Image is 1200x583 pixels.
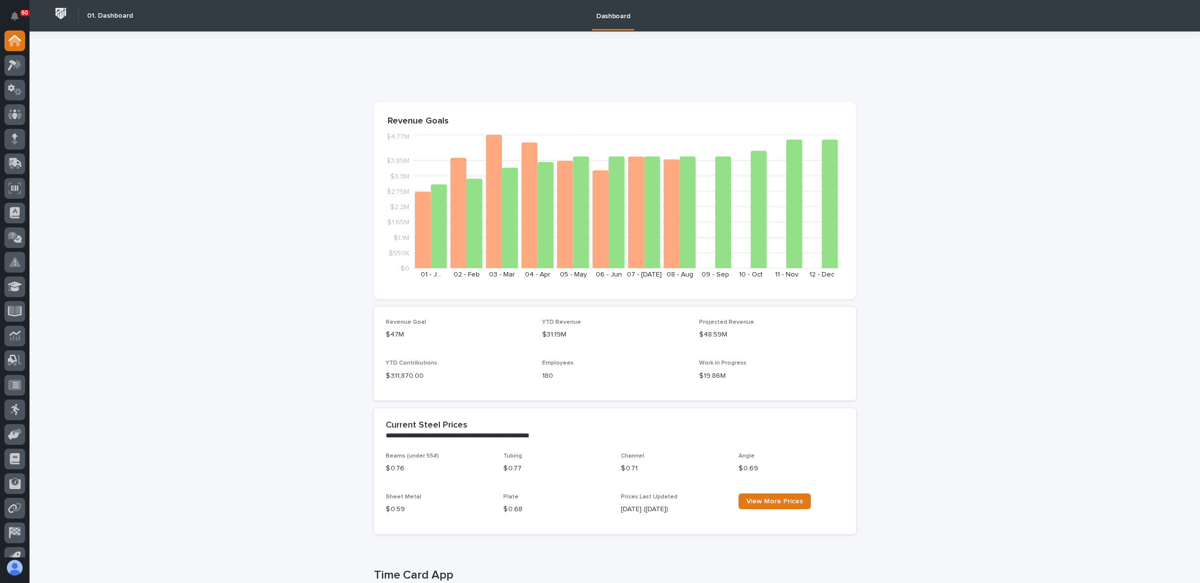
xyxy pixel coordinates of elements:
span: Work in Progress [699,360,746,366]
span: YTD Contributions [386,360,437,366]
tspan: $1.65M [387,219,409,226]
tspan: $0 [400,265,409,272]
a: View More Prices [738,493,811,509]
p: Revenue Goals [388,116,842,127]
span: Sheet Metal [386,494,421,500]
text: 10 - Oct [739,271,763,278]
button: Notifications [4,6,25,27]
tspan: $2.2M [390,204,409,211]
p: $31.19M [542,330,687,340]
span: Employees [542,360,574,366]
tspan: $2.75M [387,188,409,195]
tspan: $1.1M [394,235,409,242]
h2: 01. Dashboard [87,12,133,20]
span: Projected Revenue [699,319,754,325]
p: 60 [22,9,28,16]
span: Tubing [503,453,522,459]
button: users-avatar [4,557,25,578]
p: $ 0.77 [503,463,609,474]
p: $ 311,870.00 [386,371,531,381]
text: 07 - [DATE] [627,271,662,278]
text: 04 - Apr [525,271,551,278]
p: [DATE] ([DATE]) [621,504,727,515]
span: Channel [621,453,644,459]
text: 11 - Nov [774,271,798,278]
p: $ 0.68 [503,504,609,515]
p: $ 0.76 [386,463,492,474]
span: View More Prices [746,498,803,505]
p: $47M [386,330,531,340]
p: $19.86M [699,371,844,381]
tspan: $3.3M [390,173,409,180]
text: 08 - Aug [666,271,693,278]
p: $ 0.71 [621,463,727,474]
p: $48.59M [699,330,844,340]
p: 180 [542,371,687,381]
p: $ 0.59 [386,504,492,515]
span: Revenue Goal [386,319,426,325]
p: Time Card App [374,568,852,583]
span: Beams (under 55#) [386,453,439,459]
text: 05 - May [559,271,586,278]
span: YTD Revenue [542,319,581,325]
tspan: $3.85M [386,158,409,165]
span: Angle [738,453,755,459]
text: 06 - Jun [595,271,621,278]
span: Plate [503,494,519,500]
span: Prices Last Updated [621,494,677,500]
text: 12 - Dec [809,271,834,278]
tspan: $4.77M [386,134,409,141]
text: 03 - Mar [489,271,515,278]
text: 01 - J… [421,271,441,278]
h2: Current Steel Prices [386,420,467,431]
text: 02 - Feb [454,271,480,278]
text: 09 - Sep [702,271,729,278]
div: Notifications60 [12,12,25,28]
p: $ 0.69 [738,463,844,474]
tspan: $550K [389,250,409,257]
img: Workspace Logo [52,4,70,23]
